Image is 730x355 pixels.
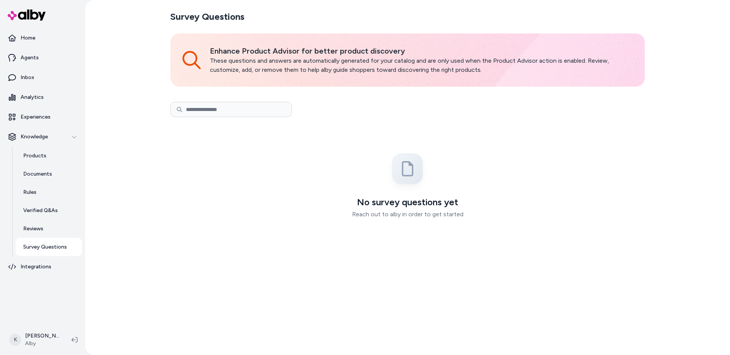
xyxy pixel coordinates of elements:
[322,210,493,219] p: Reach out to alby in order to get started
[3,108,82,126] a: Experiences
[16,183,82,201] a: Rules
[21,54,39,62] p: Agents
[3,88,82,106] a: Analytics
[9,334,21,346] span: K
[5,328,65,352] button: K[PERSON_NAME]Alby
[16,165,82,183] a: Documents
[210,56,633,74] p: These questions and answers are automatically generated for your catalog and are only used when t...
[170,11,244,23] h2: Survey Questions
[23,170,52,178] p: Documents
[25,340,59,347] span: Alby
[3,29,82,47] a: Home
[16,201,82,220] a: Verified Q&As
[3,128,82,146] button: Knowledge
[23,207,58,214] p: Verified Q&As
[16,147,82,165] a: Products
[16,238,82,256] a: Survey Questions
[16,220,82,238] a: Reviews
[21,34,35,42] p: Home
[23,243,67,251] p: Survey Questions
[25,332,59,340] p: [PERSON_NAME]
[21,94,44,101] p: Analytics
[23,225,43,233] p: Reviews
[21,263,51,271] p: Integrations
[21,113,51,121] p: Experiences
[172,196,643,208] h3: No survey questions yet
[21,133,48,141] p: Knowledge
[23,152,46,160] p: Products
[23,189,36,196] p: Rules
[210,46,633,56] p: Enhance Product Advisor for better product discovery
[21,74,34,81] p: Inbox
[3,68,82,87] a: Inbox
[3,258,82,276] a: Integrations
[3,49,82,67] a: Agents
[8,10,46,21] img: alby Logo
